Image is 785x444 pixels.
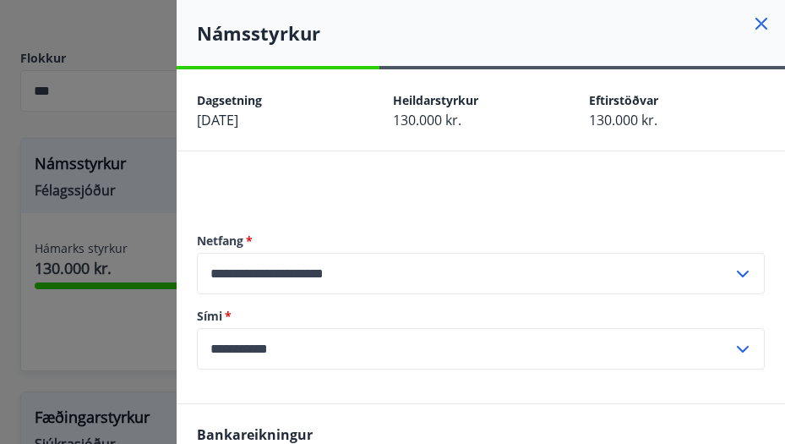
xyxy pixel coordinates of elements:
h4: Námsstyrkur [197,20,785,46]
label: Netfang [197,233,765,249]
label: Sími [197,308,765,325]
span: Heildarstyrkur [393,92,478,108]
span: Bankareikningur [197,425,313,444]
span: 130.000 kr. [393,111,461,129]
span: Eftirstöðvar [589,92,658,108]
span: [DATE] [197,111,238,129]
span: 130.000 kr. [589,111,657,129]
span: Dagsetning [197,92,262,108]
